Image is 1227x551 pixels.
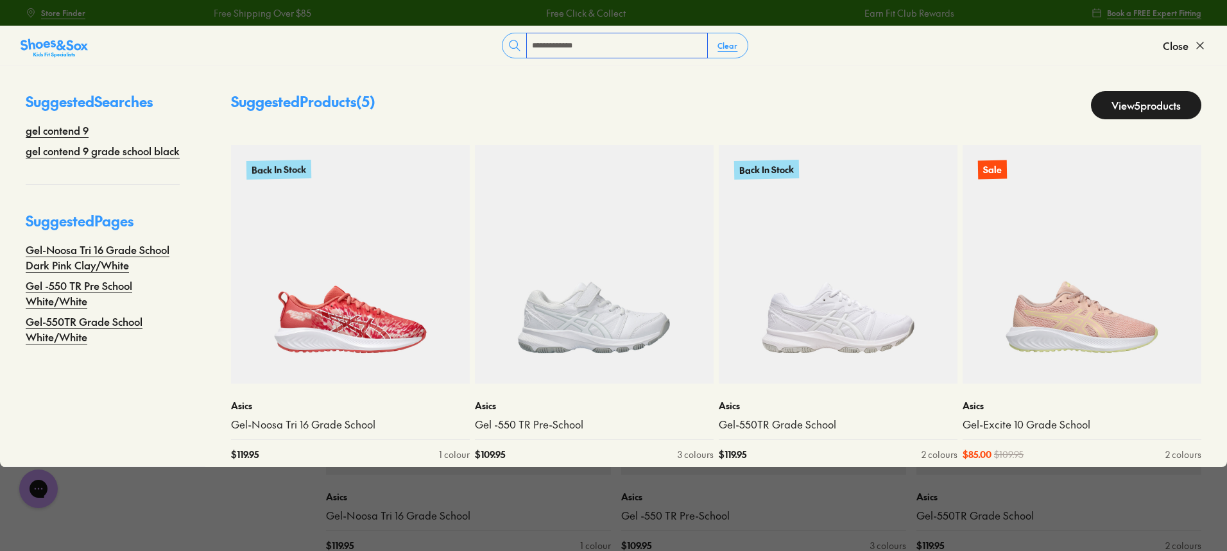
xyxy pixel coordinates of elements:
[41,7,85,19] span: Store Finder
[231,399,470,412] p: Asics
[1092,1,1201,24] a: Book a FREE Expert Fitting
[916,509,1201,523] a: Gel-550TR Grade School
[994,448,1024,461] span: $ 109.95
[719,145,957,384] a: Back In Stock
[26,123,89,138] a: gel contend 9
[26,242,180,273] a: Gel-Noosa Tri 16 Grade School Dark Pink Clay/White
[621,509,906,523] a: Gel -550 TR Pre-School
[862,6,952,20] a: Earn Fit Club Rewards
[916,490,1201,504] p: Asics
[719,399,957,412] p: Asics
[1091,91,1201,119] a: View5products
[231,448,259,461] span: $ 119.95
[678,448,714,461] div: 3 colours
[231,145,470,384] a: Back In Stock
[922,448,957,461] div: 2 colours
[621,490,906,504] p: Asics
[1163,31,1206,60] button: Close
[978,160,1007,180] p: Sale
[356,92,375,111] span: ( 5 )
[719,448,746,461] span: $ 119.95
[26,278,180,309] a: Gel -550 TR Pre School White/White
[734,160,799,180] p: Back In Stock
[475,448,505,461] span: $ 109.95
[1165,448,1201,461] div: 2 colours
[21,38,88,58] img: SNS_Logo_Responsive.svg
[211,6,309,20] a: Free Shipping Over $85
[326,509,611,523] a: Gel-Noosa Tri 16 Grade School
[475,418,714,432] a: Gel -550 TR Pre-School
[326,490,611,504] p: Asics
[231,91,375,119] p: Suggested Products
[26,1,85,24] a: Store Finder
[544,6,623,20] a: Free Click & Collect
[26,91,180,123] p: Suggested Searches
[963,399,1201,412] p: Asics
[963,448,991,461] span: $ 85.00
[707,34,748,57] button: Clear
[21,35,88,56] a: Shoes &amp; Sox
[719,418,957,432] a: Gel-550TR Grade School
[26,314,180,344] a: Gel-550TR Grade School White/White
[439,448,470,461] div: 1 colour
[1107,7,1201,19] span: Book a FREE Expert Fitting
[1163,38,1188,53] span: Close
[475,399,714,412] p: Asics
[246,160,311,180] p: Back In Stock
[26,143,180,158] a: gel contend 9 grade school black
[963,145,1201,384] a: Sale
[26,210,180,242] p: Suggested Pages
[13,465,64,513] iframe: Gorgias live chat messenger
[231,418,470,432] a: Gel-Noosa Tri 16 Grade School
[963,418,1201,432] a: Gel-Excite 10 Grade School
